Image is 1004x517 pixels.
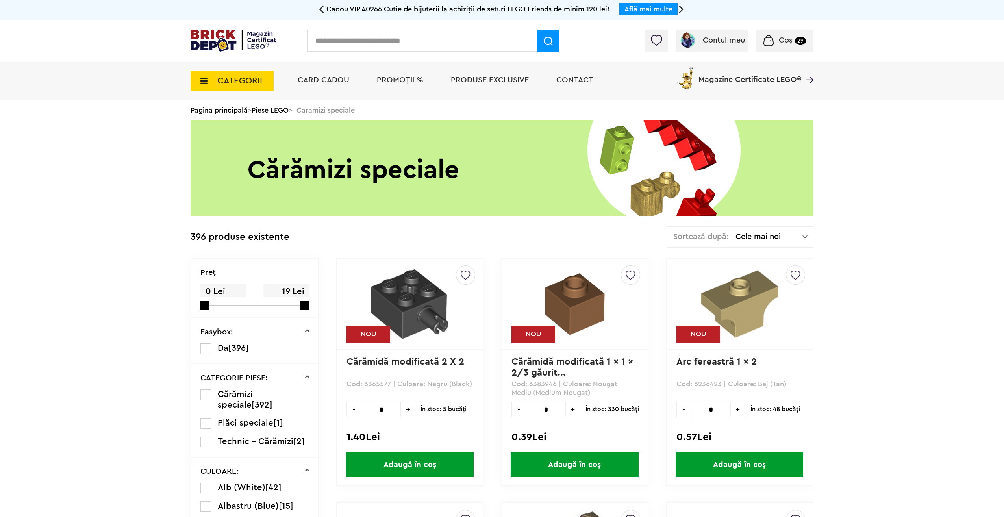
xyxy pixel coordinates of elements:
span: Cadou VIP 40266 Cutie de bijuterii la achiziții de seturi LEGO Friends de minim 120 lei! [326,6,609,13]
a: Contul meu [679,36,745,44]
span: + [566,402,580,417]
p: CULOARE: [200,467,239,475]
img: Cărămidă modificată 2 X 2 [361,265,459,343]
a: Află mai multe [624,6,672,13]
span: Sortează după: [673,233,729,241]
span: + [731,402,745,417]
a: Adaugă în coș [502,452,648,477]
span: [392] [252,400,272,409]
a: Piese LEGO [252,107,289,114]
span: Adaugă în coș [346,452,474,477]
span: În stoc: 48 bucăţi [750,402,800,417]
p: Preţ [200,269,216,276]
div: 0.57Lei [676,432,803,442]
span: 0 Lei [200,284,246,299]
span: Cărămizi speciale [218,390,253,409]
span: Contul meu [703,36,745,44]
span: Alb (White) [218,483,265,492]
a: Adaugă în coș [667,452,813,477]
div: NOU [511,326,555,343]
p: Cod: 6383946 | Culoare: Nougat Mediu (Medium Nougat) [511,380,638,397]
a: Adaugă în coș [337,452,483,477]
a: Card Cadou [298,76,349,84]
span: [2] [293,437,305,446]
span: Adaugă în coș [676,452,803,477]
a: Magazine Certificate LEGO® [801,65,813,73]
span: Plăci speciale [218,419,273,427]
span: - [676,402,691,417]
a: Cărămidă modificată 1 x 1 x 2/3 găurit... [511,357,636,378]
div: NOU [346,326,390,343]
p: Easybox: [200,328,233,336]
span: - [346,402,361,417]
img: Cărămidă modificată 1 x 1 x 2/3 găurită [525,265,624,343]
a: Produse exclusive [451,76,529,84]
span: - [511,402,526,417]
img: Arc fereastră 1 x 2 [690,265,789,343]
small: 29 [795,37,806,45]
div: NOU [676,326,720,343]
span: Magazine Certificate LEGO® [698,65,801,83]
span: Cele mai noi [735,233,802,241]
span: CATEGORII [217,76,262,85]
div: > > Caramizi speciale [191,100,813,120]
span: Coș [779,36,793,44]
span: Technic - Cărămizi [218,437,293,446]
p: Cod: 6236423 | Culoare: Bej (Tan) [676,380,803,397]
p: Cod: 6365577 | Culoare: Negru (Black) [346,380,473,397]
div: 396 produse existente [191,226,289,248]
a: Cărămidă modificată 2 X 2 [346,357,464,367]
span: [396] [228,344,249,352]
span: 19 Lei [263,284,309,299]
div: 0.39Lei [511,432,638,442]
span: [15] [279,502,293,510]
span: În stoc: 330 bucăţi [585,402,639,417]
span: Albastru (Blue) [218,502,279,510]
a: Contact [556,76,593,84]
p: CATEGORIE PIESE: [200,374,268,382]
span: [42] [265,483,282,492]
a: Arc fereastră 1 x 2 [676,357,757,367]
span: Adaugă în coș [511,452,638,477]
span: În stoc: 5 bucăţi [420,402,467,417]
a: Pagina principală [191,107,248,114]
span: + [401,402,415,417]
a: PROMOȚII % [377,76,423,84]
span: [1] [273,419,283,427]
img: Caramizi speciale [191,120,813,216]
span: Da [218,344,228,352]
div: 1.40Lei [346,432,473,442]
